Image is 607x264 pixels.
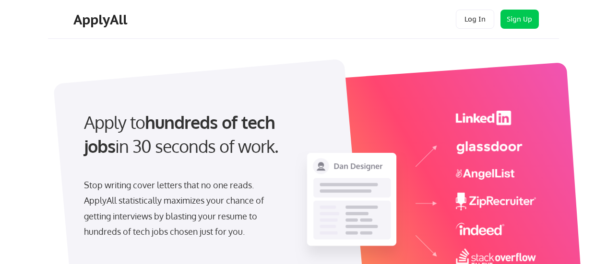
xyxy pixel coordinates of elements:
button: Sign Up [500,10,539,29]
div: Stop writing cover letters that no one reads. ApplyAll statistically maximizes your chance of get... [84,177,281,240]
strong: hundreds of tech jobs [84,111,279,157]
div: Apply to in 30 seconds of work. [84,110,320,159]
div: ApplyAll [73,11,130,28]
button: Log In [456,10,494,29]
